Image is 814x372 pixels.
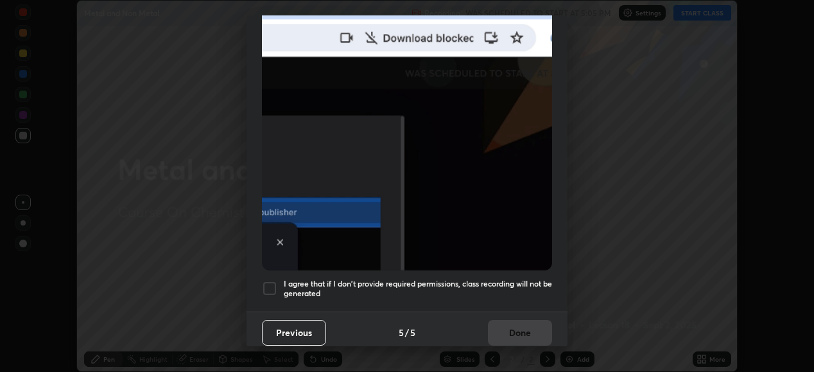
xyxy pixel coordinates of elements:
[405,326,409,339] h4: /
[410,326,415,339] h4: 5
[262,320,326,346] button: Previous
[399,326,404,339] h4: 5
[284,279,552,299] h5: I agree that if I don't provide required permissions, class recording will not be generated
